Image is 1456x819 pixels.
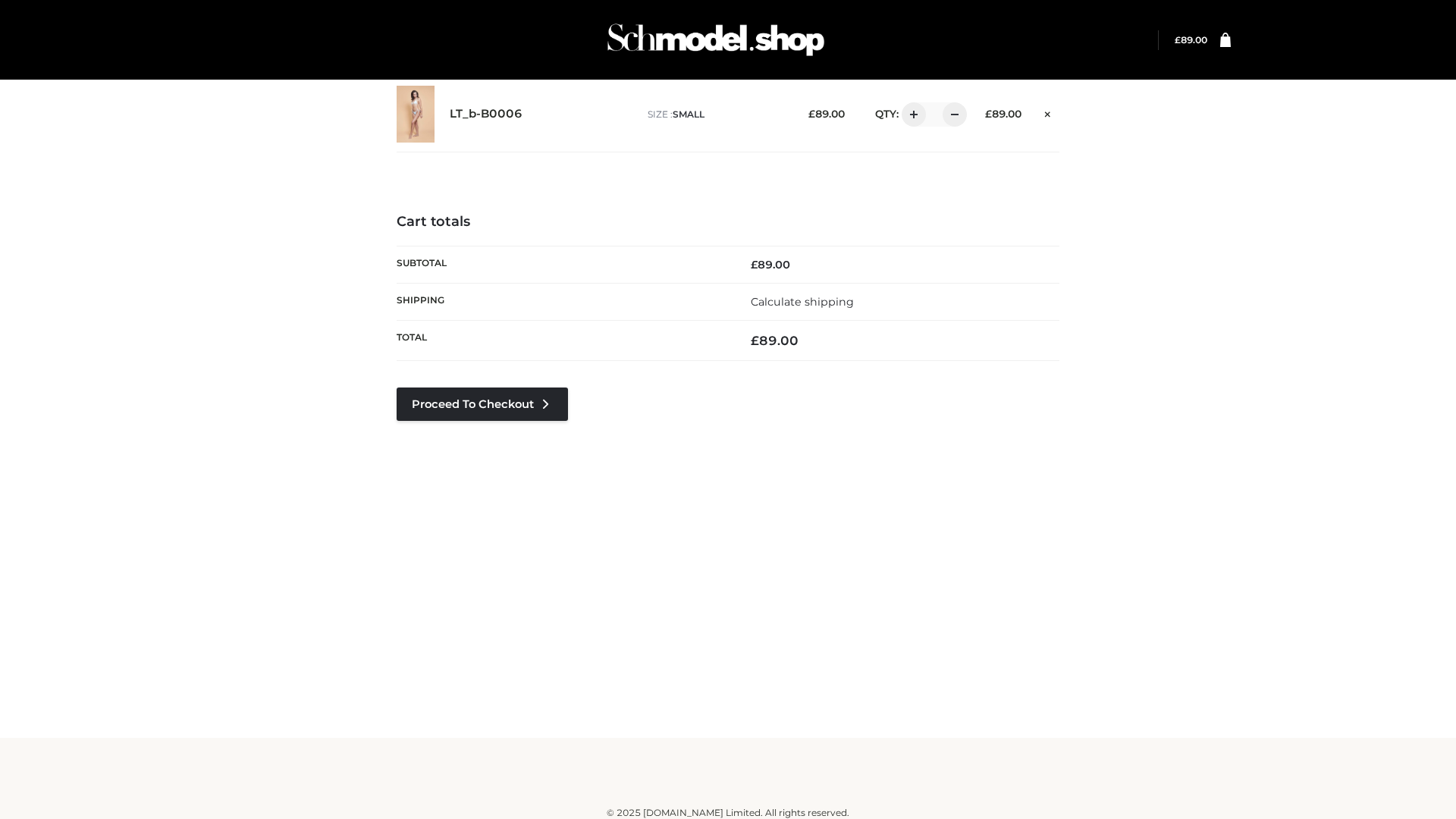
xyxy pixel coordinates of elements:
bdi: 89.00 [751,258,790,271]
span: SMALL [673,108,704,120]
span: £ [808,108,815,120]
span: £ [985,108,992,120]
bdi: 89.00 [808,108,845,120]
a: Calculate shipping [751,295,854,309]
span: £ [751,333,759,348]
th: Subtotal [397,246,728,283]
a: Remove this item [1037,102,1059,122]
div: QTY: [860,102,962,127]
bdi: 89.00 [1175,34,1207,45]
bdi: 89.00 [985,108,1021,120]
th: Shipping [397,283,728,320]
span: £ [1175,34,1181,45]
th: Total [397,321,728,361]
a: LT_b-B0006 [450,107,522,121]
span: £ [751,258,758,271]
img: Schmodel Admin 964 [602,10,830,70]
p: size : [648,108,785,121]
h4: Cart totals [397,214,1059,231]
bdi: 89.00 [751,333,799,348]
a: Proceed to Checkout [397,388,568,421]
a: £89.00 [1175,34,1207,45]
